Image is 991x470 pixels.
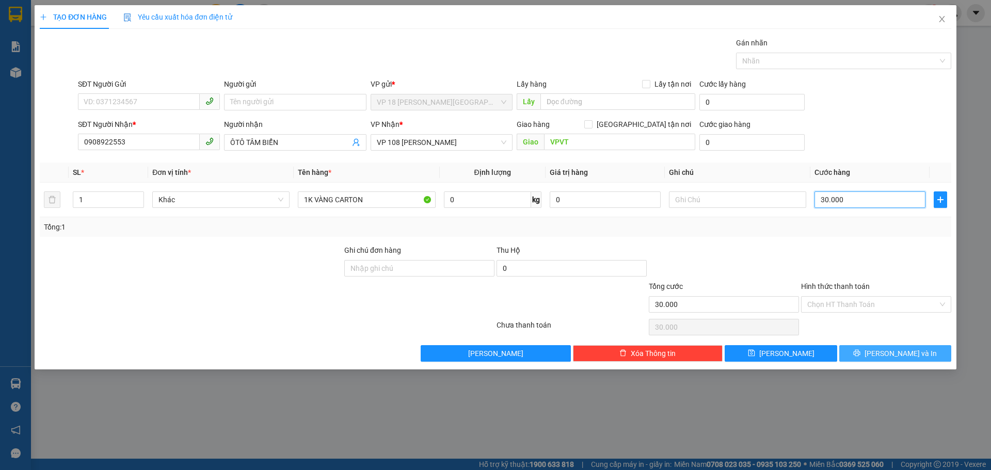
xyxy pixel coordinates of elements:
[73,168,81,176] span: SL
[649,282,683,290] span: Tổng cước
[928,5,956,34] button: Close
[934,196,947,204] span: plus
[550,168,588,176] span: Giá trị hàng
[344,246,401,254] label: Ghi chú đơn hàng
[298,191,435,208] input: VD: Bàn, Ghế
[377,94,506,110] span: VP 18 Nguyễn Thái Bình - Quận 1
[495,319,648,337] div: Chưa thanh toán
[158,192,283,207] span: Khác
[699,134,805,151] input: Cước giao hàng
[759,348,814,359] span: [PERSON_NAME]
[371,120,399,128] span: VP Nhận
[224,78,366,90] div: Người gửi
[371,78,513,90] div: VP gửi
[123,13,232,21] span: Yêu cầu xuất hóa đơn điện tử
[517,93,540,110] span: Lấy
[40,13,107,21] span: TẠO ĐƠN HÀNG
[44,221,382,233] div: Tổng: 1
[853,349,860,358] span: printer
[699,80,746,88] label: Cước lấy hàng
[540,93,695,110] input: Dọc đường
[934,191,947,208] button: plus
[517,80,547,88] span: Lấy hàng
[665,163,810,183] th: Ghi chú
[865,348,937,359] span: [PERSON_NAME] và In
[517,134,544,150] span: Giao
[298,168,331,176] span: Tên hàng
[669,191,806,208] input: Ghi Chú
[814,168,850,176] span: Cước hàng
[531,191,541,208] span: kg
[619,349,627,358] span: delete
[650,78,695,90] span: Lấy tận nơi
[205,97,214,105] span: phone
[699,94,805,110] input: Cước lấy hàng
[736,39,768,47] label: Gán nhãn
[152,168,191,176] span: Đơn vị tính
[544,134,695,150] input: Dọc đường
[78,78,220,90] div: SĐT Người Gửi
[224,119,366,130] div: Người nhận
[421,345,571,362] button: [PERSON_NAME]
[468,348,523,359] span: [PERSON_NAME]
[474,168,511,176] span: Định lượng
[801,282,870,290] label: Hình thức thanh toán
[44,191,60,208] button: delete
[123,13,132,22] img: icon
[78,119,220,130] div: SĐT Người Nhận
[938,15,946,23] span: close
[631,348,676,359] span: Xóa Thông tin
[839,345,951,362] button: printer[PERSON_NAME] và In
[205,137,214,145] span: phone
[593,119,695,130] span: [GEOGRAPHIC_DATA] tận nơi
[40,13,47,21] span: plus
[497,246,520,254] span: Thu Hộ
[699,120,750,128] label: Cước giao hàng
[748,349,755,358] span: save
[517,120,550,128] span: Giao hàng
[725,345,837,362] button: save[PERSON_NAME]
[550,191,661,208] input: 0
[377,135,506,150] span: VP 108 Lê Hồng Phong - Vũng Tàu
[352,138,360,147] span: user-add
[573,345,723,362] button: deleteXóa Thông tin
[344,260,494,277] input: Ghi chú đơn hàng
